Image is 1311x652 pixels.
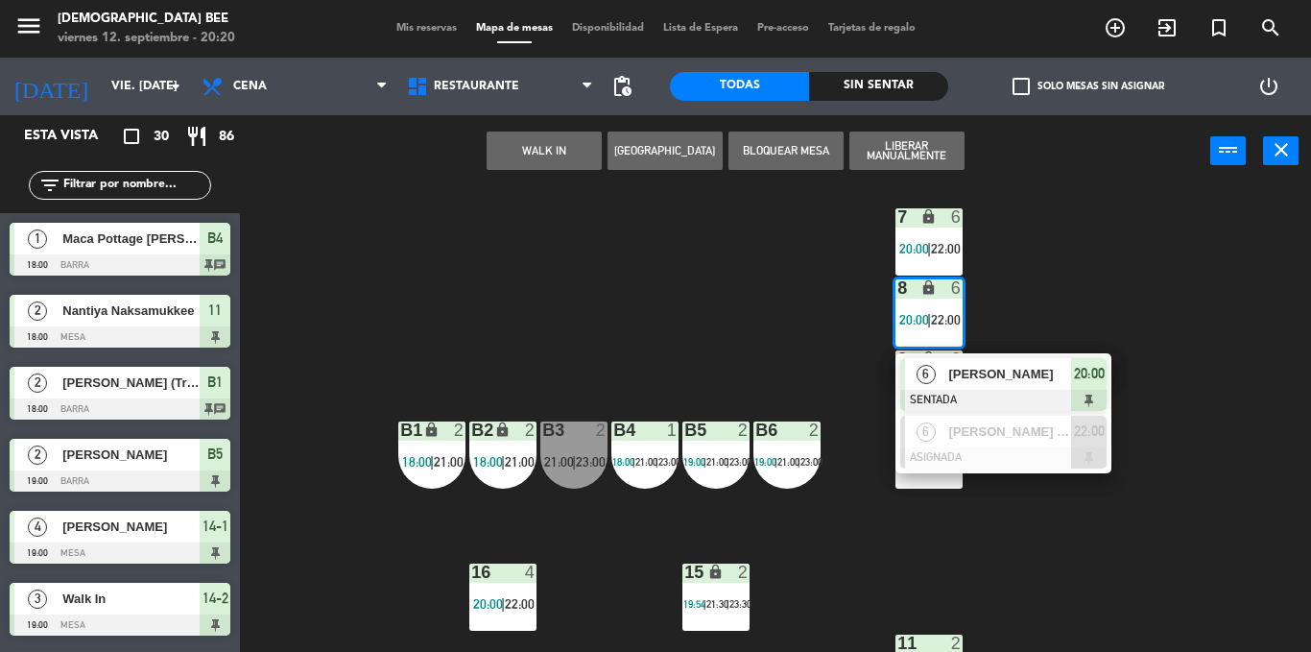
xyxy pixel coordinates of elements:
div: 7 [897,208,898,226]
span: 86 [219,126,234,148]
span: 19:54 [683,598,705,610]
span: Pre-acceso [748,23,819,34]
span: 11 [208,299,222,322]
span: 22:00 [931,312,961,327]
span: Restaurante [434,80,519,93]
i: power_settings_new [1257,75,1280,98]
span: | [727,598,729,610]
span: | [927,312,931,327]
span: | [655,456,658,468]
span: 22:00 [505,596,535,612]
i: close [1270,138,1293,161]
div: 16 [471,564,472,581]
i: restaurant [185,125,208,148]
span: 3 [28,590,47,609]
span: | [927,241,931,256]
span: | [501,454,505,470]
span: [PERSON_NAME] [948,364,1071,384]
input: Filtrar por nombre... [61,175,210,196]
span: Tarjetas de regalo [819,23,925,34]
i: menu [14,12,43,40]
span: B1 [207,371,223,394]
span: 21:00 [777,456,799,468]
span: 21:30 [706,598,728,610]
span: 21:00 [635,456,657,468]
div: 15 [684,564,685,581]
span: 19:00 [754,456,776,468]
span: B4 [207,227,223,250]
span: Mis reservas [387,23,466,34]
i: arrow_drop_down [164,75,187,98]
div: B2 [471,422,472,439]
span: | [632,456,635,468]
span: 23:00 [576,454,606,470]
i: crop_square [120,125,143,148]
span: 2 [28,446,47,465]
span: 21:00 [706,456,728,468]
div: 11 [897,635,898,652]
i: exit_to_app [1156,16,1179,39]
span: B5 [207,443,223,466]
span: 20:00 [1074,362,1105,385]
span: 23:00 [729,456,751,468]
span: 22:00 [1074,420,1105,443]
div: 2 [738,564,750,581]
span: Walk In [62,589,200,609]
span: 21:00 [434,454,464,470]
button: close [1263,136,1299,165]
span: 20:00 [899,312,929,327]
span: | [775,456,777,468]
span: Lista de Espera [654,23,748,34]
div: 8 [897,279,898,297]
div: 6 [951,350,963,368]
span: 30 [154,126,169,148]
span: 18:00 [402,454,432,470]
div: 2 [809,422,821,439]
div: 2 [454,422,465,439]
span: 23:30 [729,598,751,610]
span: 18:00 [473,454,503,470]
i: lock [707,564,724,580]
button: Bloquear Mesa [728,132,844,170]
span: check_box_outline_blank [1013,78,1030,95]
div: viernes 12. septiembre - 20:20 [58,29,235,48]
label: Solo mesas sin asignar [1013,78,1164,95]
i: add_circle_outline [1104,16,1127,39]
span: 23:00 [800,456,822,468]
div: B3 [542,422,543,439]
i: search [1259,16,1282,39]
div: 9 [897,350,898,368]
i: lock [920,350,937,367]
span: | [703,456,706,468]
span: Mapa de mesas [466,23,562,34]
span: Nantiya Naksamukkee [62,301,200,321]
span: 19:00 [683,456,705,468]
span: 20:00 [899,241,929,256]
button: WALK IN [487,132,602,170]
span: | [501,596,505,612]
span: 22:00 [931,241,961,256]
span: 6 [917,423,936,442]
span: 18:00 [612,456,634,468]
span: 2 [28,302,47,321]
span: | [798,456,800,468]
span: 4 [28,518,47,537]
div: 4 [525,564,536,581]
span: 2 [28,374,47,393]
span: 20:00 [473,596,503,612]
div: 1 [667,422,679,439]
button: [GEOGRAPHIC_DATA] [608,132,723,170]
div: 2 [738,422,750,439]
div: Todas [670,72,809,101]
span: pending_actions [610,75,633,98]
span: | [430,454,434,470]
i: lock [423,422,440,438]
div: Sin sentar [809,72,948,101]
div: 2 [525,422,536,439]
i: turned_in_not [1207,16,1230,39]
div: 2 [951,635,963,652]
span: 21:00 [544,454,574,470]
span: Maca Pottage [PERSON_NAME] [62,229,200,249]
span: [PERSON_NAME] [62,517,200,537]
i: power_input [1217,138,1240,161]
